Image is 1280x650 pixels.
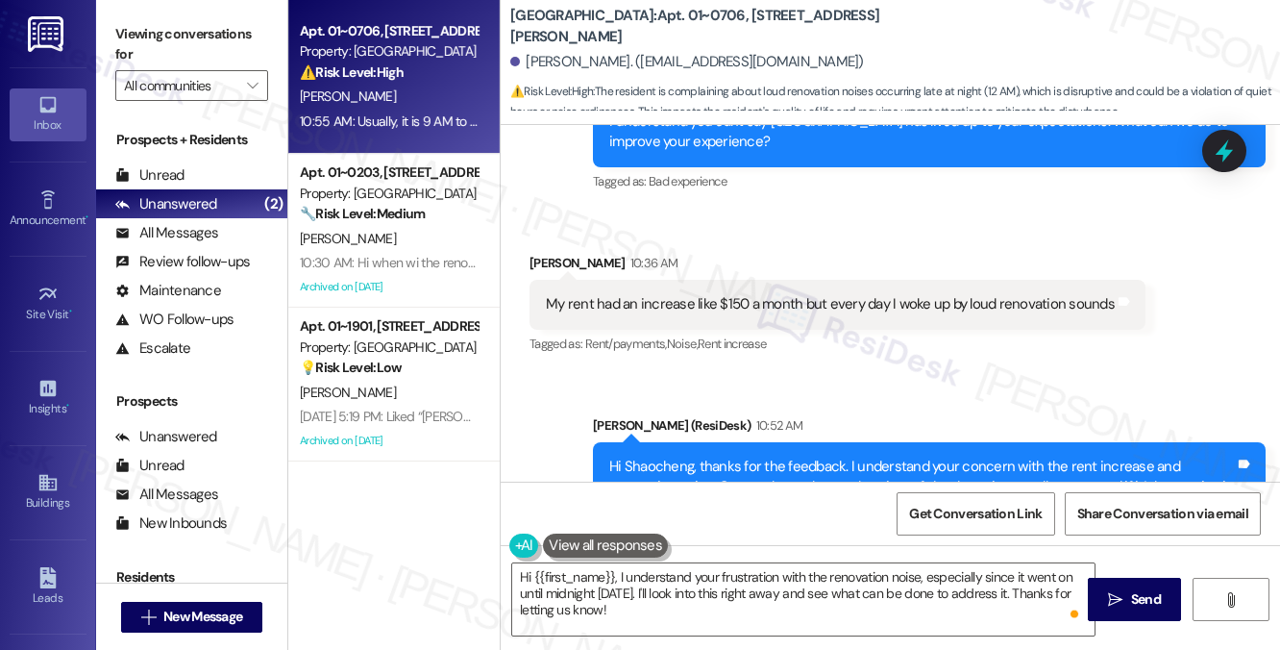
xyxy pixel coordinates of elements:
[649,173,726,189] span: Bad experience
[115,165,185,186] div: Unread
[298,429,480,453] div: Archived on [DATE]
[86,211,88,224] span: •
[259,189,287,219] div: (2)
[300,112,751,130] div: 10:55 AM: Usually, it is 9 AM to 2 PM in the bathroom but [DATE] it ended at 12 AM
[1088,578,1181,621] button: Send
[141,610,156,625] i: 
[115,252,250,272] div: Review follow-ups
[124,70,237,101] input: All communities
[300,184,478,204] div: Property: [GEOGRAPHIC_DATA]
[96,567,287,587] div: Residents
[300,87,396,105] span: [PERSON_NAME]
[247,78,258,93] i: 
[163,607,242,627] span: New Message
[510,6,895,47] b: [GEOGRAPHIC_DATA]: Apt. 01~0706, [STREET_ADDRESS][PERSON_NAME]
[115,338,190,359] div: Escalate
[510,82,1280,123] span: : The resident is complaining about loud renovation noises occurring late at night (12 AM), which...
[10,278,86,330] a: Site Visit •
[121,602,263,633] button: New Message
[667,336,698,352] span: Noise ,
[1065,492,1261,536] button: Share Conversation via email
[510,52,864,72] div: [PERSON_NAME]. ([EMAIL_ADDRESS][DOMAIN_NAME])
[529,330,1145,358] div: Tagged as:
[115,456,185,476] div: Unread
[28,16,67,52] img: ResiDesk Logo
[10,562,86,613] a: Leads
[546,294,1115,314] div: My rent had an increase like $150 a month but every day I woke up by loud renovation sounds
[300,254,670,271] div: 10:30 AM: Hi when wi the renovations around my unit be complete
[96,130,287,150] div: Prospects + Residents
[1223,592,1238,608] i: 
[300,205,425,222] strong: 🔧 Risk Level: Medium
[300,162,478,183] div: Apt. 01~0203, [STREET_ADDRESS][PERSON_NAME]
[10,372,86,424] a: Insights •
[300,230,396,247] span: [PERSON_NAME]
[69,305,72,318] span: •
[1131,589,1161,610] span: Send
[115,223,218,243] div: All Messages
[10,466,86,518] a: Buildings
[897,492,1054,536] button: Get Conversation Link
[300,384,396,401] span: [PERSON_NAME]
[1108,592,1122,608] i: 
[609,457,1235,518] div: Hi Shaocheng, thanks for the feedback. I understand your concern with the rent increase and renov...
[298,275,480,299] div: Archived on [DATE]
[115,281,221,301] div: Maintenance
[300,316,478,337] div: Apt. 01~1901, [STREET_ADDRESS][GEOGRAPHIC_DATA][US_STATE][STREET_ADDRESS]
[115,513,227,534] div: New Inbounds
[66,399,69,412] span: •
[529,253,1145,280] div: [PERSON_NAME]
[751,415,803,436] div: 10:52 AM
[1077,504,1248,524] span: Share Conversation via email
[300,21,478,41] div: Apt. 01~0706, [STREET_ADDRESS][PERSON_NAME]
[512,563,1095,636] textarea: To enrich screen reader interactions, please activate Accessibility in Grammarly extension settings
[626,253,678,273] div: 10:36 AM
[300,41,478,62] div: Property: [GEOGRAPHIC_DATA]
[593,167,1266,195] div: Tagged as:
[698,336,767,352] span: Rent increase
[909,504,1042,524] span: Get Conversation Link
[115,19,268,70] label: Viewing conversations for
[10,88,86,140] a: Inbox
[300,359,402,376] strong: 💡 Risk Level: Low
[115,310,234,330] div: WO Follow-ups
[609,112,1235,153] div: I understand you can't say [GEOGRAPHIC_DATA] has lived up to your expectations. What can we do to...
[96,391,287,412] div: Prospects
[585,336,667,352] span: Rent/payments ,
[300,337,478,358] div: Property: [GEOGRAPHIC_DATA]
[115,194,217,214] div: Unanswered
[510,84,593,99] strong: ⚠️ Risk Level: High
[300,63,404,81] strong: ⚠️ Risk Level: High
[115,485,218,505] div: All Messages
[115,427,217,447] div: Unanswered
[593,415,1266,442] div: [PERSON_NAME] (ResiDesk)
